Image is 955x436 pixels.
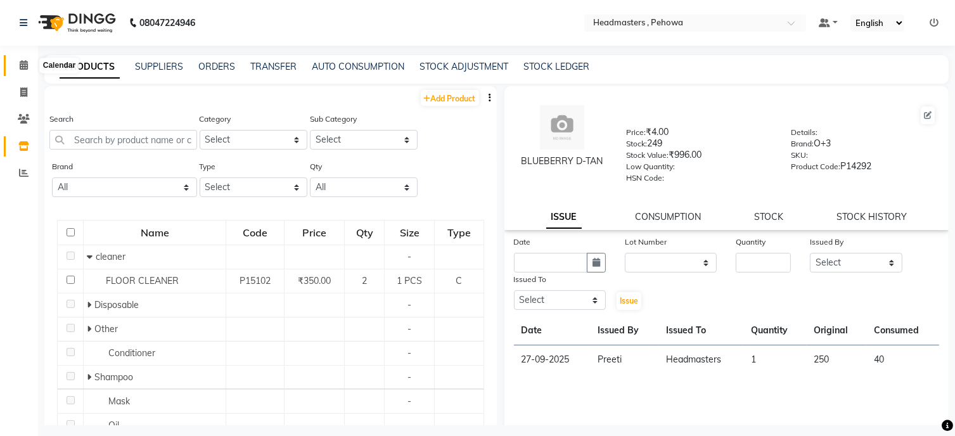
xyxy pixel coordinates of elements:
span: - [407,420,411,431]
label: Quantity [736,236,766,248]
div: 249 [626,137,771,155]
img: logo [32,5,119,41]
label: Issued To [514,274,547,285]
span: - [407,323,411,335]
label: Details: [791,127,817,138]
div: P14292 [791,160,936,177]
div: BLUEBERRY D-TAN [517,155,608,168]
label: Qty [310,161,322,172]
a: Add Product [421,90,479,106]
td: 27-09-2025 [514,345,591,375]
div: Calendar [40,58,79,74]
label: Sub Category [310,113,357,125]
div: O+3 [791,137,936,155]
span: P15102 [240,275,271,286]
span: - [407,251,411,262]
b: 08047224946 [139,5,195,41]
label: Product Code: [791,161,840,172]
span: ₹350.00 [298,275,331,286]
label: Brand: [791,138,814,150]
label: Stock: [626,138,647,150]
a: CONSUMPTION [635,211,701,222]
label: Price: [626,127,646,138]
a: STOCK [754,211,783,222]
a: AUTO CONSUMPTION [312,61,404,72]
a: ISSUE [546,206,582,229]
span: Oil [108,420,119,431]
a: SUPPLIERS [135,61,183,72]
span: Other [94,323,118,335]
div: Type [435,221,482,244]
span: - [407,395,411,407]
a: STOCK HISTORY [836,211,907,222]
td: 40 [866,345,939,375]
span: - [407,371,411,383]
label: Low Quantity: [626,161,675,172]
div: Price [285,221,343,244]
th: Issued By [590,316,658,345]
label: Brand [52,161,73,172]
button: Issue [617,292,641,310]
span: 1 PCS [397,275,422,286]
label: Lot Number [625,236,667,248]
th: Date [514,316,591,345]
a: STOCK ADJUSTMENT [420,61,508,72]
th: Consumed [866,316,939,345]
span: FLOOR CLEANER [106,275,179,286]
label: HSN Code: [626,172,664,184]
label: Category [200,113,231,125]
a: PRODUCTS [60,56,120,79]
span: Issue [620,296,638,305]
th: Issued To [658,316,743,345]
span: Expand Row [87,299,94,311]
td: 250 [807,345,866,375]
span: Shampoo [94,371,133,383]
div: Code [227,221,283,244]
th: Quantity [743,316,806,345]
span: Expand Row [87,371,94,383]
a: ORDERS [198,61,235,72]
img: avatar [540,105,584,150]
div: ₹996.00 [626,148,771,166]
span: - [407,299,411,311]
label: Date [514,236,531,248]
span: cleaner [96,251,125,262]
span: 2 [362,275,367,286]
span: Expand Row [87,323,94,335]
span: C [456,275,462,286]
label: SKU: [791,150,808,161]
td: Headmasters [658,345,743,375]
span: Mask [108,395,130,407]
a: TRANSFER [250,61,297,72]
label: Search [49,113,74,125]
span: - [407,347,411,359]
input: Search by product name or code [49,130,197,150]
div: Size [385,221,433,244]
td: 1 [743,345,806,375]
label: Issued By [810,236,843,248]
th: Original [807,316,866,345]
span: Collapse Row [87,251,96,262]
label: Type [200,161,216,172]
div: Name [84,221,225,244]
label: Stock Value: [626,150,669,161]
div: Qty [345,221,384,244]
div: ₹4.00 [626,125,771,143]
span: Conditioner [108,347,155,359]
a: STOCK LEDGER [523,61,589,72]
span: Disposable [94,299,139,311]
td: Preeti [590,345,658,375]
